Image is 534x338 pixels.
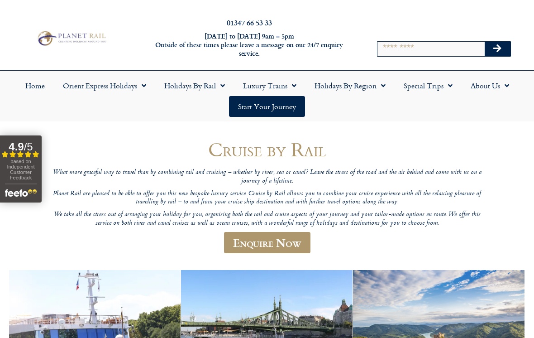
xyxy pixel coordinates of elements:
[50,190,484,207] p: Planet Rail are pleased to be able to offer you this new bespoke luxury service. Cruise by Rail a...
[395,75,462,96] a: Special Trips
[50,169,484,185] p: What more graceful way to travel than by combining rail and cruising – whether by river, sea or c...
[485,42,511,56] button: Search
[462,75,518,96] a: About Us
[224,232,310,253] a: Enquire Now
[305,75,395,96] a: Holidays by Region
[16,75,54,96] a: Home
[145,32,354,58] h6: [DATE] to [DATE] 9am – 5pm Outside of these times please leave a message on our 24/7 enquiry serv...
[229,96,305,117] a: Start your Journey
[234,75,305,96] a: Luxury Trains
[50,211,484,227] p: We take all the stress out of arranging your holiday for you, organising both the rail and cruise...
[5,75,529,117] nav: Menu
[155,75,234,96] a: Holidays by Rail
[54,75,155,96] a: Orient Express Holidays
[227,17,272,28] a: 01347 66 53 33
[35,29,107,47] img: Planet Rail Train Holidays Logo
[50,139,484,160] h1: Cruise by Rail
